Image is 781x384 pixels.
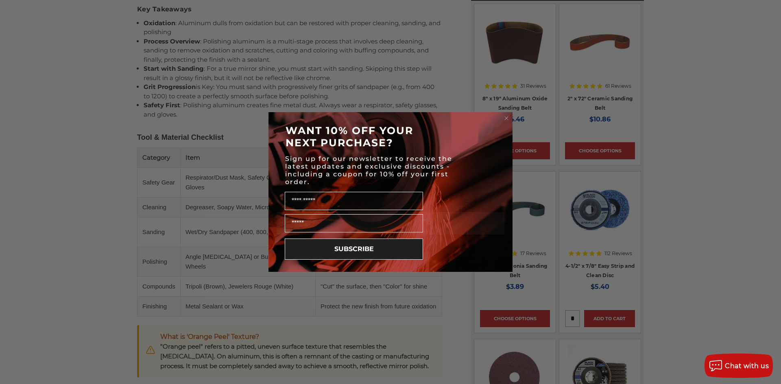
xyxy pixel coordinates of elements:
span: Chat with us [725,362,769,370]
span: WANT 10% OFF YOUR NEXT PURCHASE? [286,124,413,149]
span: Sign up for our newsletter to receive the latest updates and exclusive discounts - including a co... [285,155,452,186]
button: SUBSCRIBE [285,239,423,260]
button: Close dialog [502,114,510,122]
button: Chat with us [705,354,773,378]
input: Email [285,214,423,232]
